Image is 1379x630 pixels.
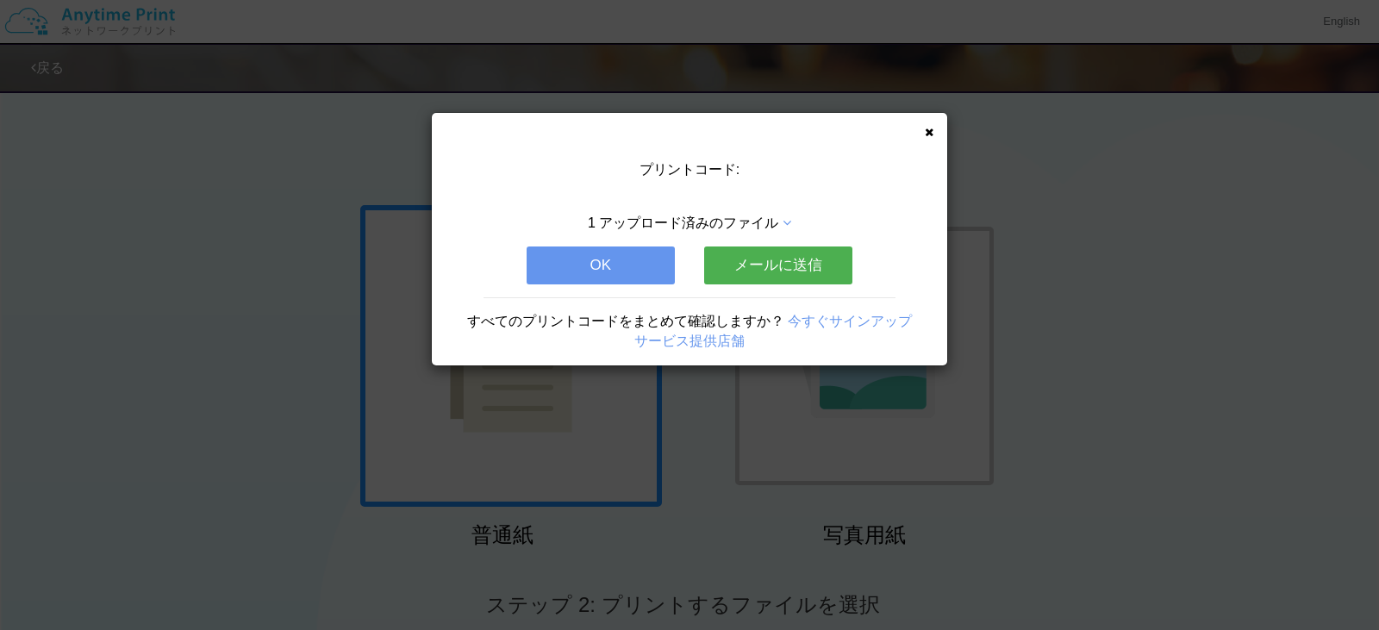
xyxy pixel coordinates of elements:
[527,246,675,284] button: OK
[588,215,778,230] span: 1 アップロード済みのファイル
[634,334,745,348] a: サービス提供店舗
[640,162,739,177] span: プリントコード:
[467,314,784,328] span: すべてのプリントコードをまとめて確認しますか？
[704,246,852,284] button: メールに送信
[788,314,912,328] a: 今すぐサインアップ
